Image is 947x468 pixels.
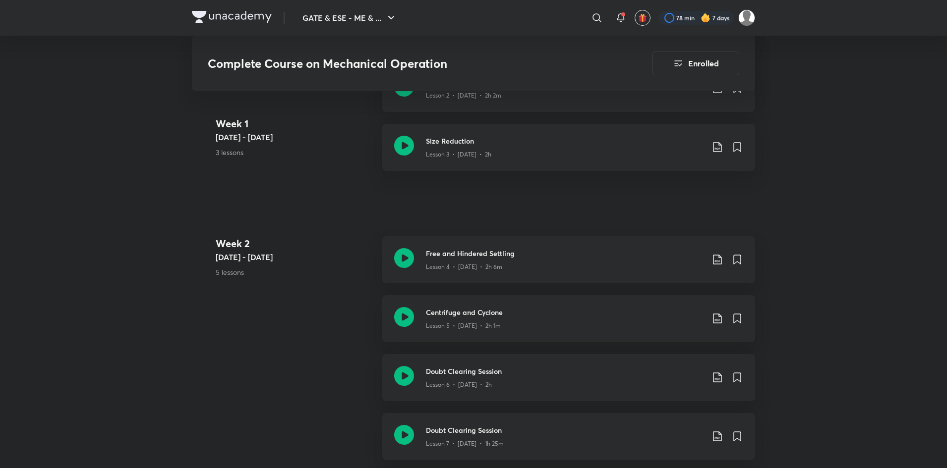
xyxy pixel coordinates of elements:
[426,248,704,259] h3: Free and Hindered Settling
[192,11,272,23] img: Company Logo
[216,116,374,131] h4: Week 1
[426,439,504,448] p: Lesson 7 • [DATE] • 1h 25m
[216,147,374,157] p: 3 lessons
[426,321,501,330] p: Lesson 5 • [DATE] • 2h 1m
[382,295,755,354] a: Centrifuge and CycloneLesson 5 • [DATE] • 2h 1m
[208,56,596,71] h3: Complete Course on Mechanical Operation
[426,380,492,389] p: Lesson 6 • [DATE] • 2h
[701,13,710,23] img: streak
[426,366,704,376] h3: Doubt Clearing Session
[426,150,491,159] p: Lesson 3 • [DATE] • 2h
[216,236,374,251] h4: Week 2
[426,425,704,435] h3: Doubt Clearing Session
[192,11,272,25] a: Company Logo
[426,91,501,100] p: Lesson 2 • [DATE] • 2h 2m
[382,65,755,124] a: Particle Size DistributionLesson 2 • [DATE] • 2h 2m
[296,8,403,28] button: GATE & ESE - ME & ...
[652,52,739,75] button: Enrolled
[382,354,755,413] a: Doubt Clearing SessionLesson 6 • [DATE] • 2h
[426,307,704,317] h3: Centrifuge and Cyclone
[216,251,374,263] h5: [DATE] - [DATE]
[635,10,651,26] button: avatar
[382,236,755,295] a: Free and Hindered SettlingLesson 4 • [DATE] • 2h 6m
[638,13,647,22] img: avatar
[738,9,755,26] img: Prakhar Mishra
[382,124,755,183] a: Size ReductionLesson 3 • [DATE] • 2h
[426,262,502,271] p: Lesson 4 • [DATE] • 2h 6m
[216,131,374,143] h5: [DATE] - [DATE]
[426,136,704,146] h3: Size Reduction
[216,267,374,277] p: 5 lessons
